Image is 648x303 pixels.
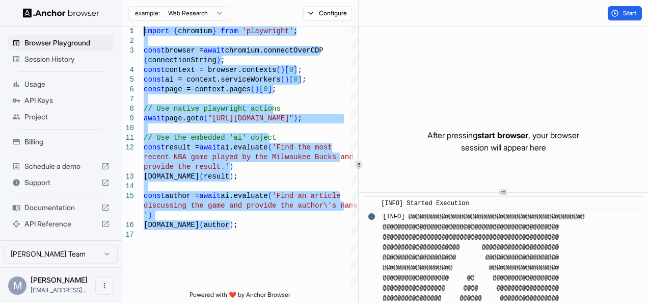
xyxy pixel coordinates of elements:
span: await [144,114,165,122]
span: ( [199,172,203,181]
span: 0 [289,66,293,74]
div: 3 [122,46,134,56]
div: API Reference [8,216,114,232]
span: const [144,66,165,74]
span: Documentation [24,203,97,213]
span: await [199,192,221,200]
span: ( [144,56,148,64]
span: ai.evaluate [221,143,267,151]
span: await [204,46,225,55]
span: const [144,46,165,55]
img: Anchor Logo [23,8,99,18]
span: chromium [178,27,212,35]
div: 17 [122,230,134,240]
span: ] [293,66,298,74]
span: ( [281,75,285,84]
span: discussing the game and provide the author\'s name [144,201,358,210]
div: 6 [122,85,134,94]
div: 2 [368,213,375,220]
span: Support [24,178,97,188]
span: API Reference [24,219,97,229]
span: browser = [165,46,204,55]
span: const [144,143,165,151]
span: [INFO] Started Execution [381,200,469,207]
div: Billing [8,134,114,150]
span: ) [255,85,259,93]
span: ] [298,75,302,84]
span: Powered with ❤️ by Anchor Browser [190,291,290,303]
span: Browser Playground [24,38,110,48]
span: ( [251,85,255,93]
span: ( [268,192,272,200]
div: 7 [122,94,134,104]
span: start browser [477,130,528,140]
span: "[URL][DOMAIN_NAME]" [208,114,293,122]
span: [DOMAIN_NAME] [144,221,199,229]
span: import [144,27,169,35]
span: author = [165,192,199,200]
span: connectionString [148,56,216,64]
div: Support [8,174,114,191]
div: 13 [122,172,134,182]
div: 11 [122,133,134,143]
div: 10 [122,123,134,133]
div: 1 [122,27,134,36]
span: ( [268,143,272,151]
span: result [204,172,229,181]
span: ​ [368,212,375,222]
span: [ [289,75,293,84]
span: ) [281,66,285,74]
span: page = context.pages [165,85,251,93]
div: Documentation [8,199,114,216]
span: ( [199,221,203,229]
div: Usage [8,76,114,92]
span: 'Find the most [272,143,332,151]
span: ( [276,66,280,74]
span: } [212,27,216,35]
span: page.goto [165,114,204,122]
span: from [221,27,238,35]
span: ) [217,56,221,64]
span: ai = context.serviceWorkers [165,75,281,84]
span: ; [221,56,225,64]
div: API Keys [8,92,114,109]
div: Browser Playground [8,35,114,51]
span: author [204,221,229,229]
span: recent NBA game played by the Milwaukee Bucks and [144,153,354,161]
span: // Use the embedded 'ai' object [144,134,276,142]
span: Project [24,112,110,122]
span: ) [229,172,233,181]
div: 8 [122,104,134,114]
span: ) [229,221,233,229]
span: ' [144,211,148,219]
span: ) [148,211,152,219]
button: Start [608,6,642,20]
span: Meetkumar Patel [31,275,88,284]
span: await [199,143,221,151]
span: ] [268,85,272,93]
span: API Keys [24,95,110,106]
span: ; [298,114,302,122]
span: 0 [293,75,298,84]
button: Configure [303,6,353,20]
span: result = [165,143,199,151]
span: ; [233,172,237,181]
span: ( [204,114,208,122]
div: 14 [122,182,134,191]
div: 9 [122,114,134,123]
div: Schedule a demo [8,158,114,174]
span: example: [135,9,160,17]
span: [ [285,66,289,74]
span: ) [293,114,298,122]
span: ai.evaluate [221,192,267,200]
span: { [174,27,178,35]
div: 5 [122,75,134,85]
span: Schedule a demo [24,161,97,171]
span: Usage [24,79,110,89]
button: Open menu [95,276,114,295]
span: [ [259,85,263,93]
div: 2 [122,36,134,46]
div: Project [8,109,114,125]
span: ; [302,75,306,84]
span: [DOMAIN_NAME] [144,172,199,181]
